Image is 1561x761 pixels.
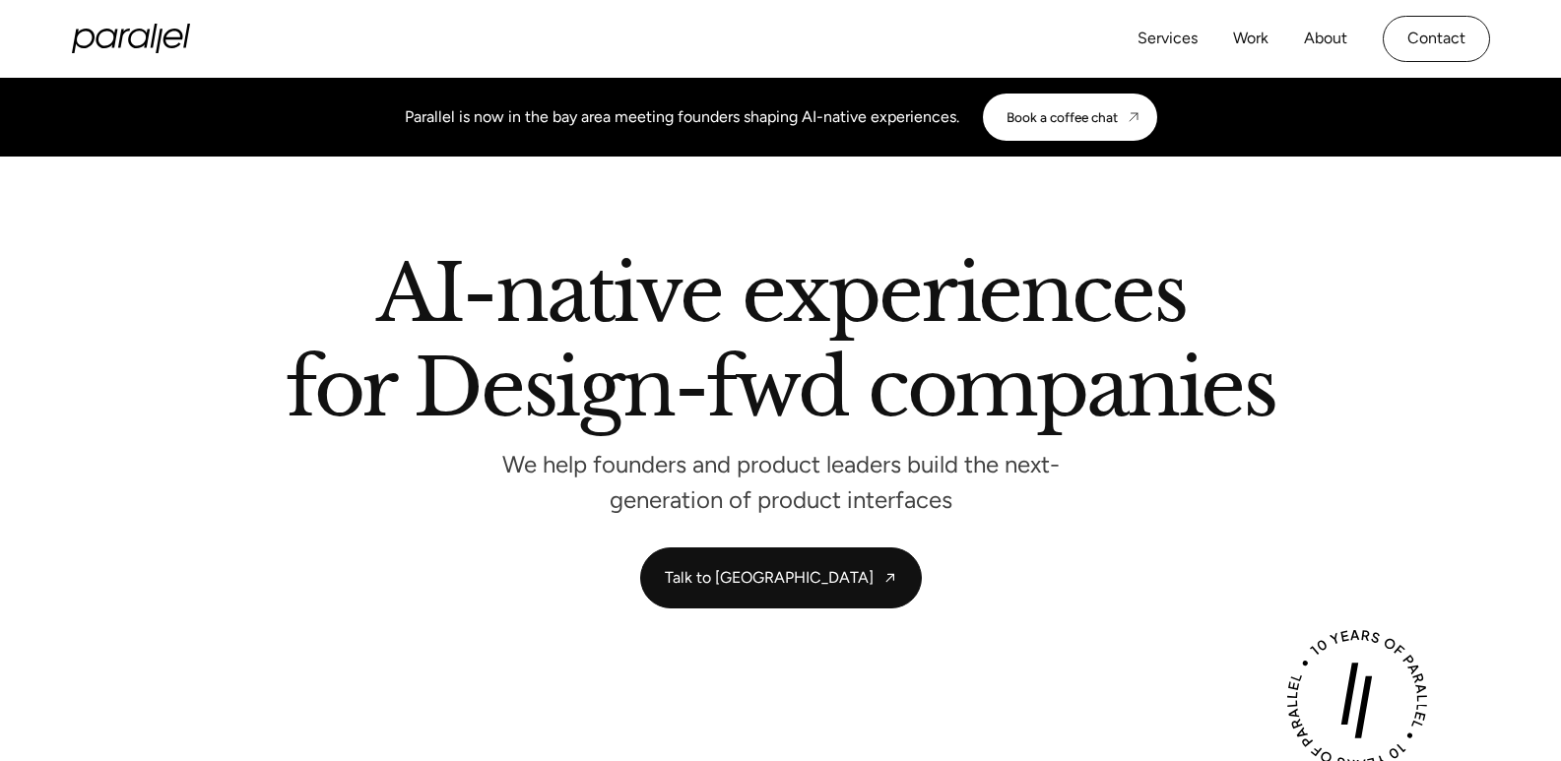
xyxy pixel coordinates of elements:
[1233,25,1268,53] a: Work
[1007,109,1118,125] div: Book a coffee chat
[983,94,1157,141] a: Book a coffee chat
[1304,25,1347,53] a: About
[286,255,1275,435] h2: AI-native experiences for Design-fwd companies
[1383,16,1490,62] a: Contact
[405,105,959,129] div: Parallel is now in the bay area meeting founders shaping AI-native experiences.
[72,24,190,53] a: home
[486,456,1076,508] p: We help founders and product leaders build the next-generation of product interfaces
[1138,25,1198,53] a: Services
[1126,109,1141,125] img: CTA arrow image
